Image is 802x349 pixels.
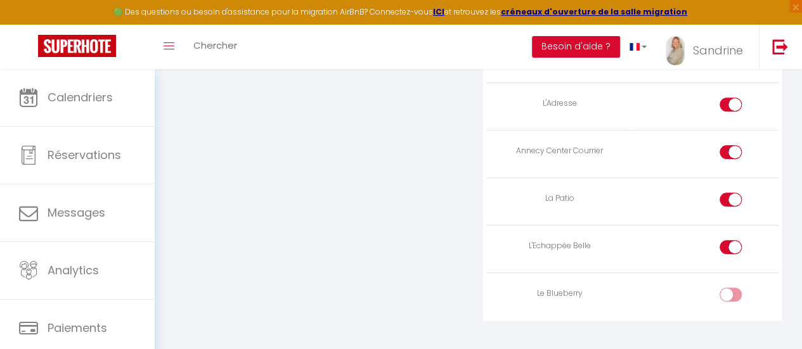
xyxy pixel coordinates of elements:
img: logout [772,39,788,54]
span: Paiements [48,320,107,336]
div: L'Adresse [491,98,627,110]
a: créneaux d'ouverture de la salle migration [501,6,687,17]
div: La Patio [491,193,627,205]
div: L'Echappée Belle [491,240,627,252]
span: Messages [48,205,105,220]
button: Ouvrir le widget de chat LiveChat [10,5,48,43]
a: Chercher [184,25,247,69]
span: Chercher [193,39,237,52]
span: Analytics [48,262,99,278]
button: Besoin d'aide ? [532,36,620,58]
div: Annecy Center Courrier [491,145,627,157]
div: Le Blueberry [491,288,627,300]
a: ICI [433,6,444,17]
img: ... [666,36,685,65]
img: Super Booking [38,35,116,57]
a: ... Sandrine [656,25,759,69]
span: Calendriers [48,89,113,105]
span: Sandrine [693,42,743,58]
span: Réservations [48,147,121,163]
